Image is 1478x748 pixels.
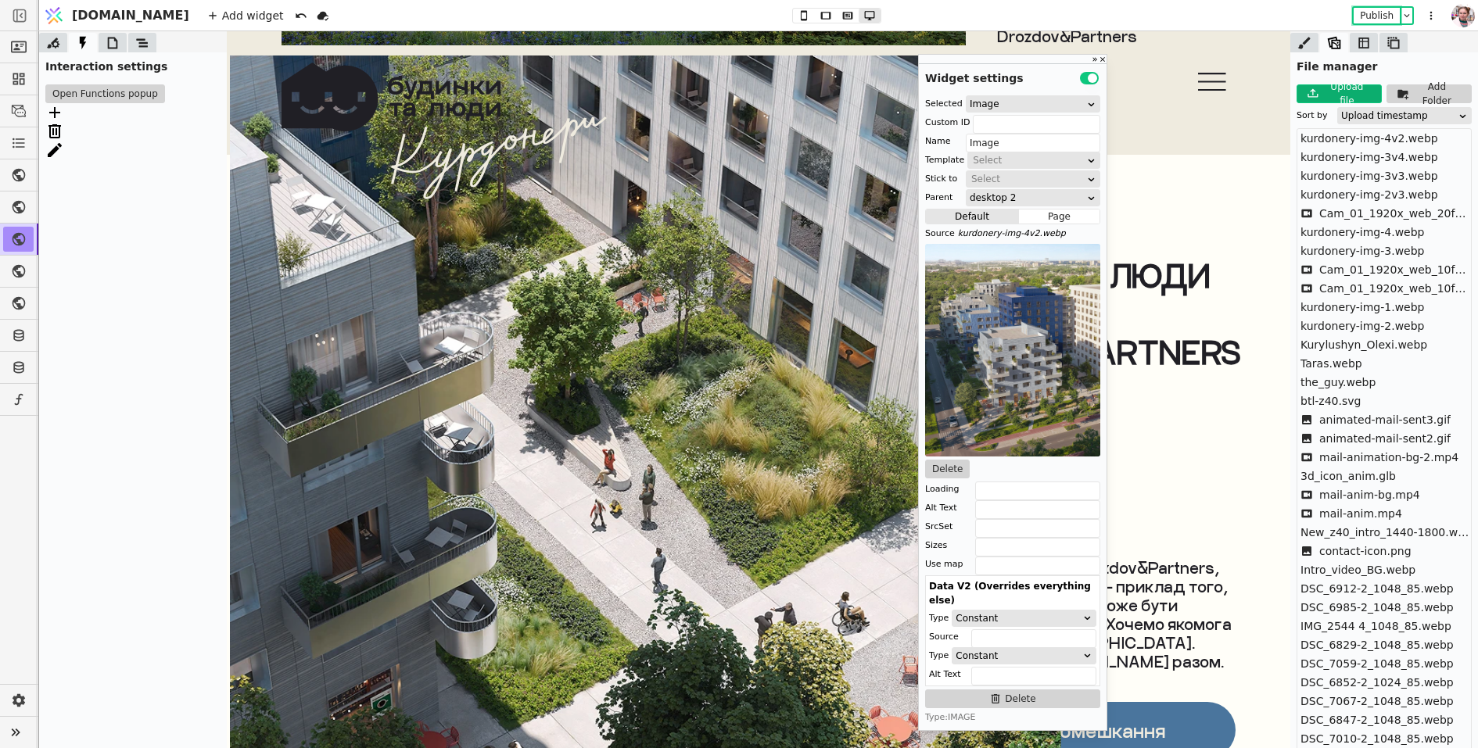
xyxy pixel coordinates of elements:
div: Loading [925,481,959,497]
span: Taras.webp [1300,356,1362,372]
span: kurdonery-img-3v3.webp [1300,168,1438,184]
span: kurdonery-img-2v3.webp [1300,187,1438,203]
span: DSC_7010-2_1048_85.webp [1300,731,1454,747]
div: Alt Text [929,667,961,682]
span: DSC_7059-2_1048_85.webp [1300,656,1454,672]
span: Cam_01_1920x_web_10fps.webm [1319,262,1471,278]
div: Add Folder [1412,80,1465,108]
span: New_z40_intro_1440-1800.webp [1300,524,1471,541]
span: Cam_01_1920x_web_10fps.webm [1319,281,1471,297]
div: Constant [956,648,1082,664]
p: Будинки та люди [675,225,1009,263]
img: 1754998843094-kurdonery-img-4v2.webp [925,244,1100,456]
span: DSC_7067-2_1048_85.webp [1300,693,1454,710]
div: Widget settings [919,64,1107,87]
div: Type [929,610,949,626]
button: Add Folder [1387,84,1472,103]
div: Selected [925,96,963,112]
span: kurdonery-img-4.webp [1300,224,1425,241]
span: IMG_2544 4_1048_85.webp [1300,618,1451,635]
div: Sizes [925,538,947,553]
span: DSC_6912-2_1048_85.webp [1300,581,1454,597]
span: kurdonery-img-2.webp [1300,318,1425,335]
div: Source [929,629,959,645]
div: Constant [956,610,1082,626]
span: DSC_6985-2_1048_85.webp [1300,599,1454,616]
span: animated-mail-sent3.gif [1319,412,1451,428]
div: Add widget [203,6,289,25]
div: desktop 2 [970,190,1086,206]
span: Intro_video_BG.webp [1300,562,1415,578]
p: х [675,263,1009,302]
span: btl-z40.svg [1300,393,1361,410]
div: Обрати помешкання [746,688,938,710]
div: Sort by [1297,108,1328,123]
span: Kurylushyn_Olexi.webp [1300,337,1427,353]
iframe: To enrich screen reader interactions, please activate Accessibility in Grammarly extension settings [227,31,1290,748]
span: DSC_6852-2_1024_85.webp [1300,675,1454,691]
button: Publish [1354,8,1400,23]
div: Use map [925,557,963,572]
span: animated-mail-sent2.gif [1319,431,1451,447]
button: Page [1019,209,1100,224]
span: [DOMAIN_NAME] [72,6,189,25]
button: Open Functions popup [45,84,165,103]
div: SrcSet [925,519,952,535]
div: Select [971,171,1085,187]
span: DSC_6829-2_1048_85.webp [1300,637,1454,653]
div: Type [929,648,949,664]
button: Delete [925,689,1100,708]
div: Select [973,152,1085,168]
a: Обрати помешкання [675,671,1009,727]
div: File manager [1290,52,1478,75]
span: mail-animation-bg-2.mp4 [1319,449,1458,466]
div: Alt Text [925,500,957,516]
img: 1754983392837-kurdonery-img-2v3.webp [3,24,834,727]
span: the_guy.webp [1300,374,1376,391]
div: Image [970,96,1086,112]
span: contact-icon.png [1319,543,1412,560]
p: drozdov&partners [675,302,1009,340]
div: Stick to [925,171,957,187]
div: Data V2 (Overrides everything else) [929,579,1096,607]
button: Delete [925,460,970,478]
button: Default [926,209,1019,224]
span: kurdonery-img-4v2.webp [1300,131,1438,147]
div: Name [925,134,950,149]
div: Custom ID [925,115,970,131]
div: Source [925,227,955,241]
a: [DOMAIN_NAME] [39,1,197,30]
span: kurdonery-img-3v4.webp [1300,149,1438,166]
div: Upload timestamp [1341,108,1458,123]
span: DSC_6847-2_1048_85.webp [1300,712,1454,728]
button: Upload file [1297,84,1382,103]
p: Для нас роботи бюро Drozdov&Partners, зокрема театр на Подолі, – приклад того, що сучасна архітек... [675,527,1009,639]
div: Type: IMAGE [925,711,1100,724]
img: 1611404642663-DSC_1169-po-%D1%81cropped.jpg [1451,2,1475,30]
span: mail-anim-bg.mp4 [1319,487,1420,503]
span: Cam_01_1920x_web_20fps_9_9mb.webm [1319,206,1471,222]
span: kurdonery-img-3.webp [1300,243,1425,259]
div: Parent [925,190,952,206]
div: Upload file [1322,80,1375,108]
div: Interaction settings [39,52,227,75]
div: Template [925,152,964,168]
span: kurdonery-img-1.webp [1300,299,1425,316]
img: Logo [42,1,66,30]
div: kurdonery-img-4v2.webp [958,227,1066,241]
span: 3d_icon_anim.glb [1300,468,1396,485]
span: mail-anim.mp4 [1319,506,1402,522]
